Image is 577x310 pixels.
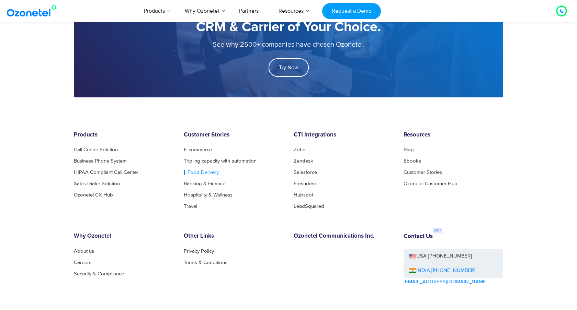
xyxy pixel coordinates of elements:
[184,181,225,186] a: Banking & Finance
[184,249,214,254] a: Privacy Policy
[294,147,306,152] a: Zoho
[404,233,433,240] h6: Contact Us
[404,249,503,264] a: USA [PHONE_NUMBER]
[184,147,212,152] a: E-commerce
[294,132,393,139] h6: CTI Integrations
[74,192,113,198] a: Ozonetel CX Hub
[409,267,475,275] a: INDIA [PHONE_NUMBER]
[294,170,317,175] a: Salesforce
[184,170,219,175] a: Food Delivery
[74,132,173,139] h6: Products
[404,278,487,286] a: [EMAIL_ADDRESS][DOMAIN_NAME]
[269,58,309,77] a: Try Now
[404,181,457,186] a: Ozonetel Customer Hub
[74,170,138,175] a: HIPAA Compliant Call Center
[184,132,283,139] h6: Customer Stories
[74,147,118,152] a: Call Center Solution
[404,158,421,164] a: Ebooks
[294,192,313,198] a: Hubspot
[74,260,91,265] a: Careers
[184,158,257,164] a: Tripling capacity with automation
[279,65,298,70] span: Try Now
[74,181,120,186] a: Sales Dialer Solution
[404,170,442,175] a: Customer Stories
[322,3,381,19] a: Request a Demo
[294,181,317,186] a: Freshdesk
[409,254,416,259] img: us-flag.png
[74,249,94,254] a: About us
[74,271,124,276] a: Security & Compliance
[184,233,283,240] h6: Other Links
[294,204,324,209] a: LeadSquared
[409,268,416,273] img: ind-flag.png
[294,158,313,164] a: Zendesk
[404,132,503,139] h6: Resources
[404,147,414,152] a: Blog
[184,204,197,209] a: Travel
[184,260,227,265] a: Terms & Conditions
[184,192,233,198] a: Hospitality & Wellness
[88,39,489,50] p: See why 2500+ companies have chosen Ozonetel.
[74,158,127,164] a: Business Phone System
[294,233,393,240] h6: Ozonetel Communications Inc.
[74,233,173,240] h6: Why Ozonetel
